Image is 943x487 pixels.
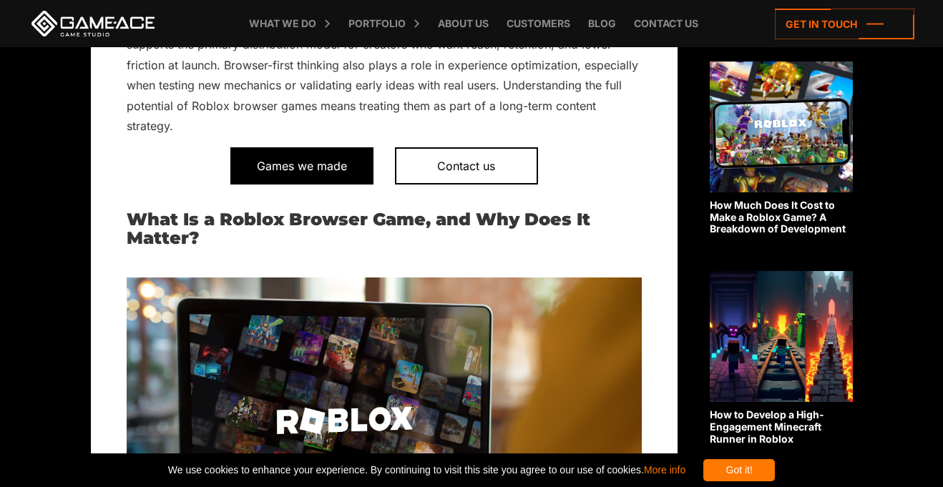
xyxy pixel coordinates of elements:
img: Related [710,271,853,402]
p: for browsers is no longer a niche task or backup option. It now supports the primary distribution... [127,14,642,137]
a: More info [644,464,685,476]
a: Contact us [395,147,538,185]
a: How Much Does It Cost to Make a Roblox Game? A Breakdown of Development [710,62,853,235]
span: We use cookies to enhance your experience. By continuing to visit this site you agree to our use ... [168,459,685,481]
a: Games we made [230,147,373,185]
div: Got it! [703,459,775,481]
a: Get in touch [775,9,914,39]
img: Related [710,62,853,192]
a: How to Develop a High-Engagement Minecraft Runner in Roblox [710,271,853,445]
h2: What Is a Roblox Browser Game, and Why Does It Matter? [127,210,642,248]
